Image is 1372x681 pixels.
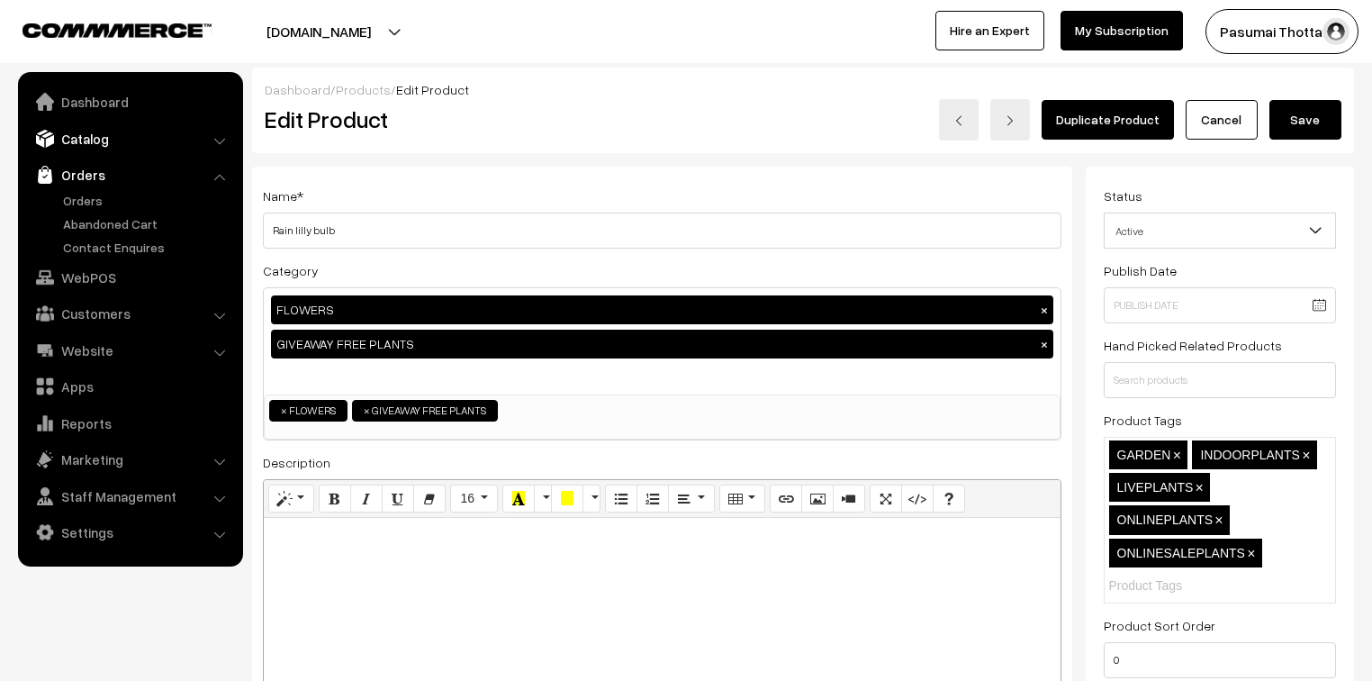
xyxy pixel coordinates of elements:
[1117,448,1171,462] span: GARDEN
[1322,18,1349,45] img: user
[1214,513,1223,528] span: ×
[668,485,714,513] button: Paragraph
[364,403,370,419] span: ×
[1104,362,1337,398] input: Search products
[1104,213,1337,249] span: Active
[1302,448,1310,463] span: ×
[23,159,237,191] a: Orders
[23,23,212,37] img: COMMMERCE
[269,400,348,422] li: FLOWERS
[263,261,319,280] label: Category
[460,491,474,505] span: 16
[263,213,1061,249] input: Name
[23,480,237,513] a: Staff Management
[23,86,237,118] a: Dashboard
[450,485,498,513] button: Font Size
[23,370,237,403] a: Apps
[59,238,237,257] a: Contact Enquires
[281,403,287,419] span: ×
[1205,9,1358,54] button: Pasumai Thotta…
[833,485,865,513] button: Video
[1104,642,1337,678] input: Enter Number
[582,485,600,513] button: More Color
[770,485,802,513] button: Link (CTRL+K)
[265,82,330,97] a: Dashboard
[319,485,351,513] button: Bold (CTRL+B)
[23,123,237,155] a: Catalog
[1104,336,1282,355] label: Hand Picked Related Products
[1247,546,1255,561] span: ×
[263,453,330,472] label: Description
[1036,302,1052,318] button: ×
[1042,100,1174,140] a: Duplicate Product
[1109,577,1267,595] input: Product Tags
[268,485,314,513] button: Style
[23,297,237,330] a: Customers
[1173,448,1181,463] span: ×
[413,485,446,513] button: Remove Font Style (CTRL+\)
[23,516,237,549] a: Settings
[23,407,237,440] a: Reports
[1104,287,1337,323] input: Publish Date
[271,330,1053,359] div: GIVEAWAY FREE PLANTS
[605,485,637,513] button: Unordered list (CTRL+SHIFT+NUM7)
[1117,513,1214,527] span: ONLINEPLANTS
[1005,115,1015,126] img: right-arrow.png
[1269,100,1341,140] button: Save
[23,261,237,294] a: WebPOS
[352,400,498,422] li: GIVEAWAY FREE PLANTS
[935,11,1044,50] a: Hire an Expert
[1117,480,1194,495] span: LIVEPLANTS
[502,485,535,513] button: Recent Color
[953,115,964,126] img: left-arrow.png
[23,334,237,367] a: Website
[551,485,583,513] button: Background Color
[265,80,1341,99] div: / /
[59,191,237,210] a: Orders
[719,485,765,513] button: Table
[265,105,698,133] h2: Edit Product
[1104,616,1215,635] label: Product Sort Order
[1117,546,1245,560] span: ONLINESALEPLANTS
[1036,336,1052,352] button: ×
[23,443,237,476] a: Marketing
[933,485,965,513] button: Help
[1104,411,1182,430] label: Product Tags
[870,485,902,513] button: Full Screen
[801,485,834,513] button: Picture
[1105,215,1336,247] span: Active
[1200,448,1299,462] span: INDOORPLANTS
[23,18,180,40] a: COMMMERCE
[1104,261,1177,280] label: Publish Date
[636,485,669,513] button: Ordered list (CTRL+SHIFT+NUM8)
[1186,100,1258,140] a: Cancel
[1104,186,1142,205] label: Status
[336,82,391,97] a: Products
[271,295,1053,324] div: FLOWERS
[1061,11,1183,50] a: My Subscription
[1196,480,1204,495] span: ×
[534,485,552,513] button: More Color
[382,485,414,513] button: Underline (CTRL+U)
[203,9,434,54] button: [DOMAIN_NAME]
[396,82,469,97] span: Edit Product
[350,485,383,513] button: Italic (CTRL+I)
[901,485,934,513] button: Code View
[263,186,303,205] label: Name
[59,214,237,233] a: Abandoned Cart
